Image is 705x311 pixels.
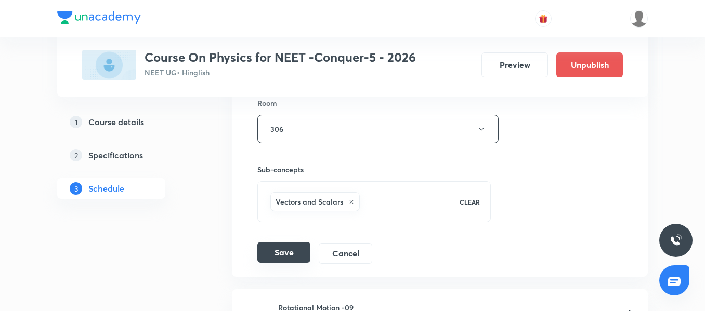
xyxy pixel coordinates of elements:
img: ttu [670,234,682,247]
a: 1Course details [57,112,199,132]
img: Company Logo [57,11,141,24]
button: Unpublish [556,52,623,77]
button: Cancel [319,243,372,264]
img: 0ABE3ED2-F2AF-4CF0-AD51-27D27133FE36_plus.png [82,50,136,80]
p: 1 [70,116,82,128]
h6: Vectors and Scalars [276,196,343,207]
button: avatar [535,10,552,27]
h5: Specifications [88,149,143,161]
p: NEET UG • Hinglish [145,67,416,78]
button: Save [257,242,310,263]
h5: Schedule [88,182,124,195]
h3: Course On Physics for NEET -Conquer-5 - 2026 [145,50,416,65]
p: 2 [70,149,82,161]
p: CLEAR [460,197,480,207]
img: avatar [539,14,548,23]
button: 306 [257,115,499,143]
a: Company Logo [57,11,141,26]
button: Preview [481,52,548,77]
a: 2Specifications [57,145,199,166]
img: Gopal Kumar [630,10,648,28]
h5: Course details [88,116,144,128]
h6: Room [257,98,277,109]
h6: Sub-concepts [257,164,491,175]
p: 3 [70,182,82,195]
